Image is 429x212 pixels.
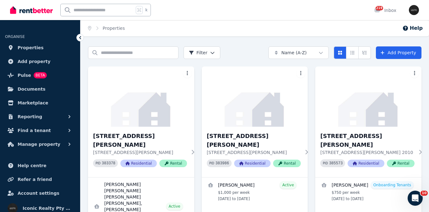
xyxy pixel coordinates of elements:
[202,66,308,177] a: 1/1 Mitchell St, North Bondi - 32[STREET_ADDRESS][PERSON_NAME][STREET_ADDRESS][PERSON_NAME]PID 38...
[376,6,383,10] span: 219
[281,50,307,56] span: Name (A-Z)
[18,44,44,51] span: Properties
[323,162,328,165] small: PID
[18,113,42,120] span: Reporting
[18,85,46,93] span: Documents
[18,127,51,134] span: Find a tenant
[202,178,308,205] a: View details for Bethany Walker
[334,46,371,59] div: View options
[88,66,194,127] img: 1/1 Henderson St, Bondi - 10
[320,132,414,149] h3: [STREET_ADDRESS][PERSON_NAME]
[18,58,51,65] span: Add property
[207,149,301,156] p: [STREET_ADDRESS][PERSON_NAME]
[320,149,414,156] p: [STREET_ADDRESS][PERSON_NAME] 2010
[5,97,75,109] a: Marketplace
[5,110,75,123] button: Reporting
[5,83,75,95] a: Documents
[273,160,301,167] span: Rental
[296,69,305,78] button: More options
[410,69,419,78] button: More options
[88,66,194,177] a: 1/1 Henderson St, Bondi - 10[STREET_ADDRESS][PERSON_NAME][STREET_ADDRESS][PERSON_NAME]PID 383378R...
[202,66,308,127] img: 1/1 Mitchell St, North Bondi - 32
[93,132,187,149] h3: [STREET_ADDRESS][PERSON_NAME]
[189,50,207,56] span: Filter
[5,159,75,172] a: Help centre
[315,66,421,127] img: 1/4 Little Riley St, Surry Hills - 44
[348,160,384,167] span: Residential
[184,46,220,59] button: Filter
[5,124,75,137] button: Find a tenant
[102,161,115,166] code: 383378
[421,191,428,196] span: 10
[145,8,147,13] span: k
[18,176,52,183] span: Refer a friend
[5,173,75,186] a: Refer a friend
[80,20,132,36] nav: Breadcrumb
[5,69,75,82] a: PulseBETA
[5,138,75,151] button: Manage property
[409,5,419,15] img: Iconic Realty Pty Ltd
[408,191,423,206] iframe: Intercom live chat
[268,46,329,59] button: Name (A-Z)
[183,69,192,78] button: More options
[18,140,60,148] span: Manage property
[216,161,229,166] code: 383986
[34,72,47,78] span: BETA
[18,189,59,197] span: Account settings
[402,24,423,32] button: Help
[315,66,421,177] a: 1/4 Little Riley St, Surry Hills - 44[STREET_ADDRESS][PERSON_NAME][STREET_ADDRESS][PERSON_NAME] 2...
[23,204,73,212] span: Iconic Realty Pty Ltd
[207,132,301,149] h3: [STREET_ADDRESS][PERSON_NAME]
[18,162,47,169] span: Help centre
[5,34,25,39] span: ORGANISE
[10,5,53,15] img: RentBetter
[96,162,101,165] small: PID
[329,161,343,166] code: 385573
[374,7,396,13] div: Inbox
[376,46,421,59] a: Add Property
[18,72,31,79] span: Pulse
[209,162,214,165] small: PID
[18,99,48,107] span: Marketplace
[5,187,75,199] a: Account settings
[358,46,371,59] button: Expanded list view
[159,160,187,167] span: Rental
[5,41,75,54] a: Properties
[120,160,157,167] span: Residential
[315,178,421,205] a: View details for Luis Perez
[103,26,125,31] a: Properties
[234,160,271,167] span: Residential
[346,46,359,59] button: Compact list view
[93,149,187,156] p: [STREET_ADDRESS][PERSON_NAME]
[334,46,346,59] button: Card view
[5,55,75,68] a: Add property
[387,160,415,167] span: Rental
